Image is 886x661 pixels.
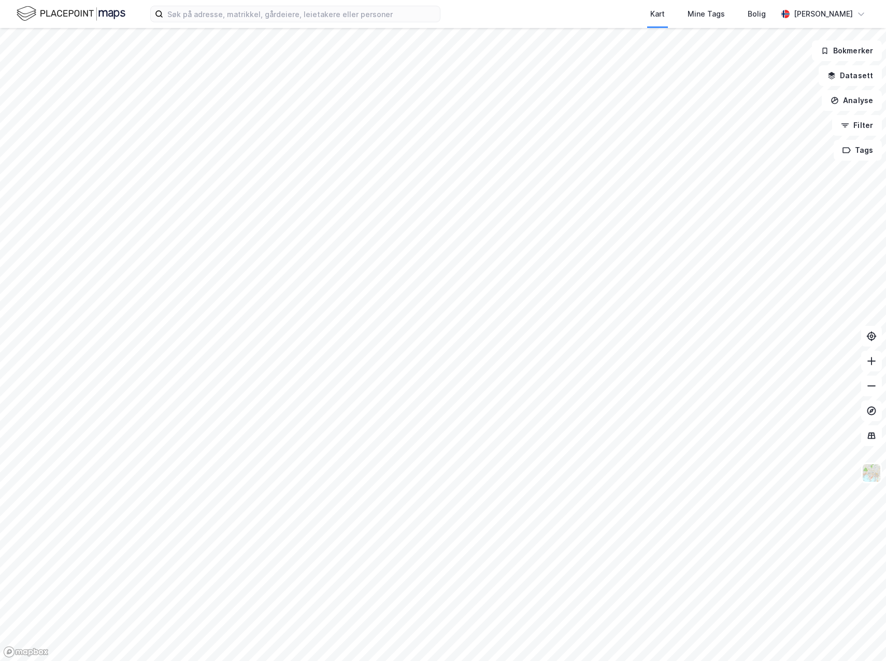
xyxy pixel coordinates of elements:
[748,8,766,20] div: Bolig
[17,5,125,23] img: logo.f888ab2527a4732fd821a326f86c7f29.svg
[834,611,886,661] iframe: Chat Widget
[688,8,725,20] div: Mine Tags
[163,6,440,22] input: Søk på adresse, matrikkel, gårdeiere, leietakere eller personer
[794,8,853,20] div: [PERSON_NAME]
[650,8,665,20] div: Kart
